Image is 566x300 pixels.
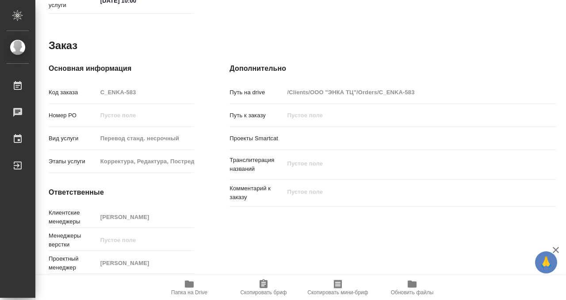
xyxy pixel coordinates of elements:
[49,254,97,272] p: Проектный менеджер
[49,157,97,166] p: Этапы услуги
[49,63,194,74] h4: Основная информация
[97,86,195,99] input: Пустое поле
[97,155,195,168] input: Пустое поле
[535,251,557,273] button: 🙏
[97,257,195,269] input: Пустое поле
[229,88,284,97] p: Путь на drive
[229,134,284,143] p: Проекты Smartcat
[152,275,226,300] button: Папка на Drive
[229,63,556,74] h4: Дополнительно
[539,253,554,272] span: 🙏
[49,134,97,143] p: Вид услуги
[97,211,195,223] input: Пустое поле
[171,289,207,296] span: Папка на Drive
[49,38,77,53] h2: Заказ
[49,208,97,226] p: Клиентские менеджеры
[229,184,284,202] p: Комментарий к заказу
[229,111,284,120] p: Путь к заказу
[49,111,97,120] p: Номер РО
[97,234,195,246] input: Пустое поле
[49,88,97,97] p: Код заказа
[97,109,195,122] input: Пустое поле
[240,289,287,296] span: Скопировать бриф
[284,109,529,122] input: Пустое поле
[97,132,195,145] input: Пустое поле
[301,275,375,300] button: Скопировать мини-бриф
[49,187,194,198] h4: Ответственные
[229,156,284,173] p: Транслитерация названий
[375,275,449,300] button: Обновить файлы
[391,289,434,296] span: Обновить файлы
[49,231,97,249] p: Менеджеры верстки
[284,86,529,99] input: Пустое поле
[307,289,368,296] span: Скопировать мини-бриф
[226,275,301,300] button: Скопировать бриф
